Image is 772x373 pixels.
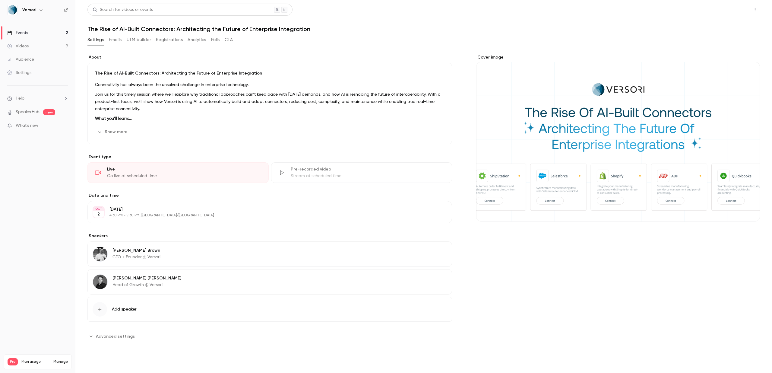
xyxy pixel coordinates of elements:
[87,269,452,295] div: George Goodfellow[PERSON_NAME] [PERSON_NAME]Head of Growth @ Versori
[107,166,261,172] div: Live
[93,247,107,261] img: Sean Brown
[93,7,153,13] div: Search for videos or events
[211,35,220,45] button: Polls
[95,127,131,137] button: Show more
[7,43,29,49] div: Videos
[87,193,452,199] label: Date and time
[16,95,24,102] span: Help
[95,91,445,113] p: Join us for this timely session where we’ll explore why traditional approaches can’t keep pace wi...
[87,331,452,341] section: Advanced settings
[95,116,132,121] strong: What you’ll learn:
[87,162,269,183] div: LiveGo live at scheduled time
[109,35,122,45] button: Emails
[225,35,233,45] button: CTA
[97,211,100,217] p: 2
[93,207,104,211] div: OCT
[87,331,138,341] button: Advanced settings
[7,56,34,62] div: Audience
[22,7,36,13] h6: Versori
[109,206,420,212] p: [DATE]
[7,95,68,102] li: help-dropdown-opener
[107,173,261,179] div: Go live at scheduled time
[93,275,107,289] img: George Goodfellow
[87,297,452,322] button: Add speaker
[109,213,420,218] p: 4:30 PM - 5:30 PM, [GEOGRAPHIC_DATA]/[GEOGRAPHIC_DATA]
[112,282,181,288] p: Head of Growth @ Versori
[95,70,445,76] p: The Rise of AI-Built Connectors: Architecting the Future of Enterprise Integration
[87,35,104,45] button: Settings
[291,166,445,172] div: Pre-recorded video
[87,25,760,33] h1: The Rise of AI-Built Connectors: Architecting the Future of Enterprise Integration
[271,162,452,183] div: Pre-recorded videoStream at scheduled time
[87,241,452,267] div: Sean Brown[PERSON_NAME] BrownCEO + Founder @ Versori
[722,4,745,16] button: Share
[112,254,160,260] p: CEO + Founder @ Versori
[156,35,183,45] button: Registrations
[87,154,452,160] p: Event type
[96,333,135,340] span: Advanced settings
[8,5,17,15] img: Versori
[476,54,760,60] label: Cover image
[188,35,206,45] button: Analytics
[53,359,68,364] a: Manage
[112,247,160,253] p: [PERSON_NAME] Brown
[61,123,68,129] iframe: Noticeable Trigger
[7,30,28,36] div: Events
[21,359,50,364] span: Plan usage
[7,70,31,76] div: Settings
[291,173,445,179] div: Stream at scheduled time
[112,306,137,312] span: Add speaker
[16,109,40,115] a: SpeakerHub
[16,123,38,129] span: What's new
[8,358,18,365] span: Pro
[476,54,760,222] section: Cover image
[87,233,452,239] label: Speakers
[87,54,452,60] label: About
[43,109,55,115] span: new
[112,275,181,281] p: [PERSON_NAME] [PERSON_NAME]
[95,81,445,88] p: Connectivity has always been the unsolved challenge in enterprise technology.
[127,35,151,45] button: UTM builder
